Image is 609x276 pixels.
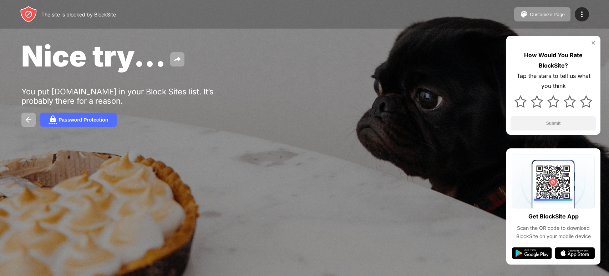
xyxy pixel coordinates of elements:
[21,87,242,105] div: You put [DOMAIN_NAME] in your Block Sites list. It’s probably there for a reason.
[21,39,166,73] span: Nice try...
[173,55,182,64] img: share.svg
[20,6,37,23] img: header-logo.svg
[528,211,579,222] div: Get BlockSite App
[59,117,108,123] div: Password Protection
[40,113,117,127] button: Password Protection
[511,71,596,92] div: Tap the stars to tell us what you think
[520,10,528,19] img: pallet.svg
[512,247,552,259] img: google-play.svg
[511,50,596,71] div: How Would You Rate BlockSite?
[530,12,565,17] div: Customize Page
[511,116,596,130] button: Submit
[578,10,586,19] img: menu-icon.svg
[512,224,595,240] div: Scan the QR code to download BlockSite on your mobile device
[590,40,596,46] img: rate-us-close.svg
[514,95,527,108] img: star.svg
[514,7,570,21] button: Customize Page
[580,95,592,108] img: star.svg
[547,95,559,108] img: star.svg
[49,115,57,124] img: password.svg
[24,115,33,124] img: back.svg
[564,95,576,108] img: star.svg
[512,154,595,208] img: qrcode.svg
[41,11,116,18] div: The site is blocked by BlockSite
[555,247,595,259] img: app-store.svg
[531,95,543,108] img: star.svg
